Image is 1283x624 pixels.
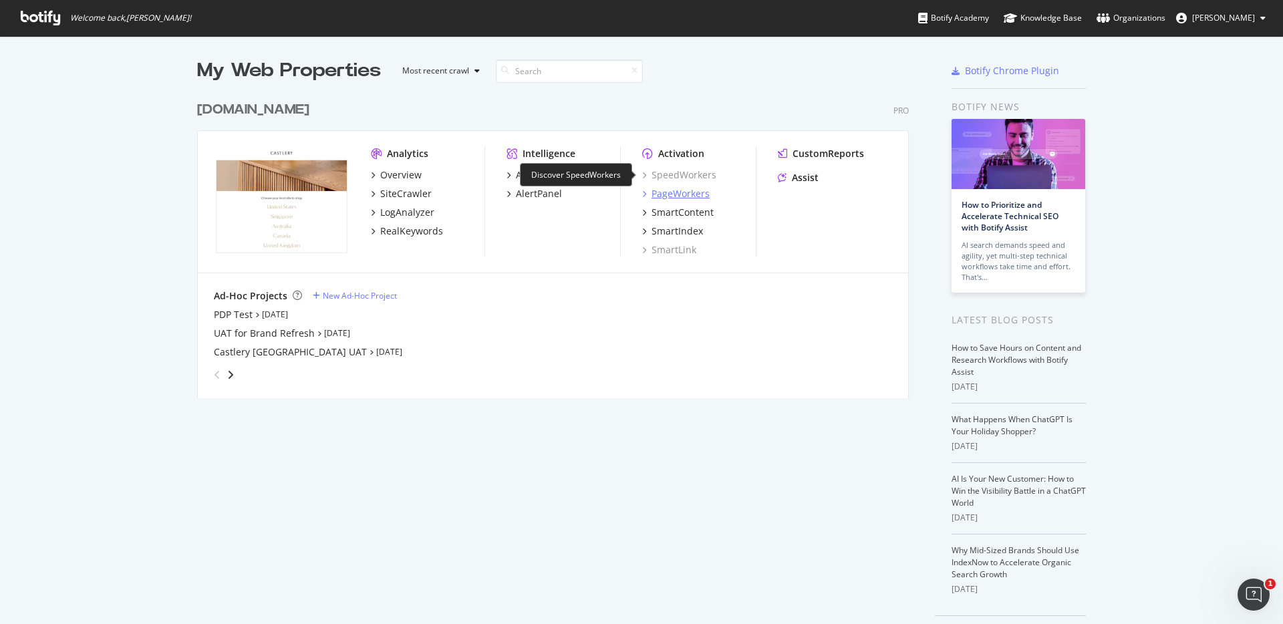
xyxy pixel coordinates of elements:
div: New Ad-Hoc Project [323,290,397,301]
a: SiteCrawler [371,187,432,200]
div: Overview [380,168,422,182]
div: Pro [893,105,909,116]
div: SmartIndex [652,224,703,238]
div: Latest Blog Posts [952,313,1086,327]
a: PDP Test [214,308,253,321]
a: SmartIndex [642,224,703,238]
div: ActionBoard [516,168,571,182]
a: Why Mid-Sized Brands Should Use IndexNow to Accelerate Organic Search Growth [952,544,1079,580]
div: [DATE] [952,381,1086,393]
span: Welcome back, [PERSON_NAME] ! [70,13,191,23]
div: [DATE] [952,583,1086,595]
div: Discover SpeedWorkers [520,163,632,186]
img: How to Prioritize and Accelerate Technical SEO with Botify Assist [952,119,1085,189]
a: Castlery [GEOGRAPHIC_DATA] UAT [214,345,367,359]
a: UAT for Brand Refresh [214,327,315,340]
a: New Ad-Hoc Project [313,290,397,301]
a: How to Save Hours on Content and Research Workflows with Botify Assist [952,342,1081,377]
div: CustomReports [793,147,864,160]
iframe: Intercom live chat [1238,579,1270,611]
a: CustomReports [778,147,864,160]
div: Activation [658,147,704,160]
a: LogAnalyzer [371,206,434,219]
div: [DOMAIN_NAME] [197,100,309,120]
a: [DOMAIN_NAME] [197,100,315,120]
div: Most recent crawl [402,67,469,75]
div: [DATE] [952,512,1086,524]
button: Most recent crawl [392,60,485,82]
div: SmartContent [652,206,714,219]
a: [DATE] [262,309,288,320]
a: Botify Chrome Plugin [952,64,1059,77]
input: Search [496,59,643,83]
span: Faye Chong [1192,12,1255,23]
a: SmartContent [642,206,714,219]
div: Botify Academy [918,11,989,25]
div: angle-right [226,368,235,381]
a: AI Is Your New Customer: How to Win the Visibility Battle in a ChatGPT World [952,473,1086,508]
a: ActionBoard [507,168,571,182]
a: SpeedWorkers [642,168,716,182]
div: Analytics [387,147,428,160]
img: www.castlery.com [214,147,349,255]
div: AlertPanel [516,187,562,200]
div: SiteCrawler [380,187,432,200]
div: angle-left [208,364,226,385]
div: My Web Properties [197,57,381,84]
div: PageWorkers [652,187,710,200]
div: LogAnalyzer [380,206,434,219]
div: grid [197,84,919,398]
a: RealKeywords [371,224,443,238]
a: Assist [778,171,819,184]
a: What Happens When ChatGPT Is Your Holiday Shopper? [952,414,1073,437]
div: Ad-Hoc Projects [214,289,287,303]
div: Botify Chrome Plugin [965,64,1059,77]
span: 1 [1265,579,1276,589]
div: [DATE] [952,440,1086,452]
a: PageWorkers [642,187,710,200]
button: [PERSON_NAME] [1165,7,1276,29]
div: AI search demands speed and agility, yet multi-step technical workflows take time and effort. Tha... [962,240,1075,283]
a: AlertPanel [507,187,562,200]
div: Organizations [1097,11,1165,25]
a: [DATE] [324,327,350,339]
div: Assist [792,171,819,184]
div: Knowledge Base [1004,11,1082,25]
div: RealKeywords [380,224,443,238]
div: Botify news [952,100,1086,114]
a: Overview [371,168,422,182]
a: [DATE] [376,346,402,357]
a: How to Prioritize and Accelerate Technical SEO with Botify Assist [962,199,1058,233]
a: SmartLink [642,243,696,257]
div: Intelligence [523,147,575,160]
